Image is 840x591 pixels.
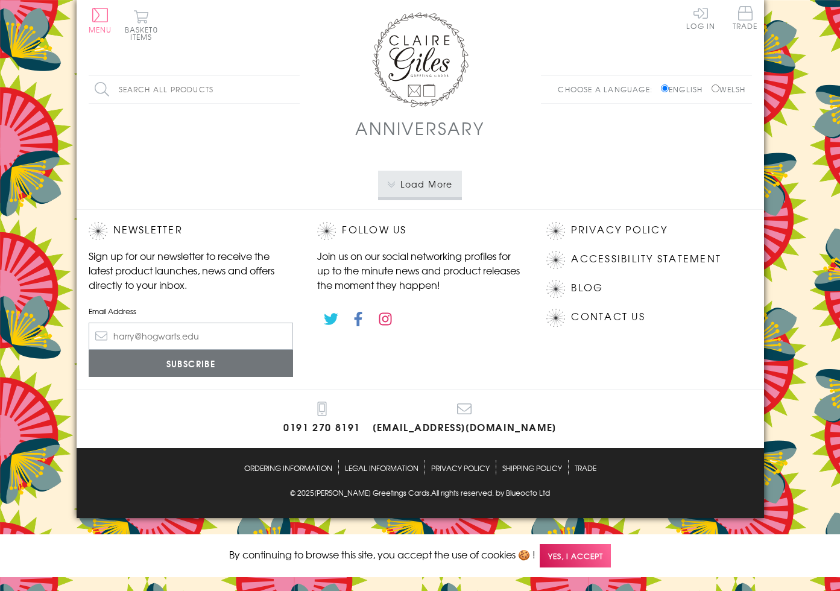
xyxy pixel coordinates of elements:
[712,84,719,92] input: Welsh
[558,84,658,95] p: Choose a language:
[130,24,158,42] span: 0 items
[733,6,758,30] span: Trade
[89,24,112,35] span: Menu
[345,460,418,475] a: Legal Information
[244,460,332,475] a: Ordering Information
[431,460,490,475] a: Privacy Policy
[89,248,294,292] p: Sign up for our newsletter to receive the latest product launches, news and offers directly to yo...
[575,460,596,475] a: Trade
[314,487,429,500] a: [PERSON_NAME] Greetings Cards
[502,460,562,475] a: Shipping Policy
[283,402,361,436] a: 0191 270 8191
[372,12,469,107] img: Claire Giles Greetings Cards
[89,323,294,350] input: harry@hogwarts.edu
[89,76,300,103] input: Search all products
[431,487,494,498] span: All rights reserved.
[89,306,294,317] label: Email Address
[317,222,522,240] h2: Follow Us
[661,84,669,92] input: English
[89,487,752,498] p: © 2025 .
[288,76,300,103] input: Search
[571,251,721,267] a: Accessibility Statement
[355,116,484,141] h1: Anniversary
[733,6,758,32] a: Trade
[686,6,715,30] a: Log In
[373,402,557,436] a: [EMAIL_ADDRESS][DOMAIN_NAME]
[571,309,645,325] a: Contact Us
[496,487,550,500] a: by Blueocto Ltd
[712,84,746,95] label: Welsh
[89,8,112,33] button: Menu
[571,222,667,238] a: Privacy Policy
[89,222,294,240] h2: Newsletter
[317,248,522,292] p: Join us on our social networking profiles for up to the minute news and product releases the mome...
[540,544,611,567] span: Yes, I accept
[661,84,709,95] label: English
[125,10,158,40] button: Basket0 items
[571,280,603,296] a: Blog
[89,350,294,377] input: Subscribe
[378,171,462,197] button: Load More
